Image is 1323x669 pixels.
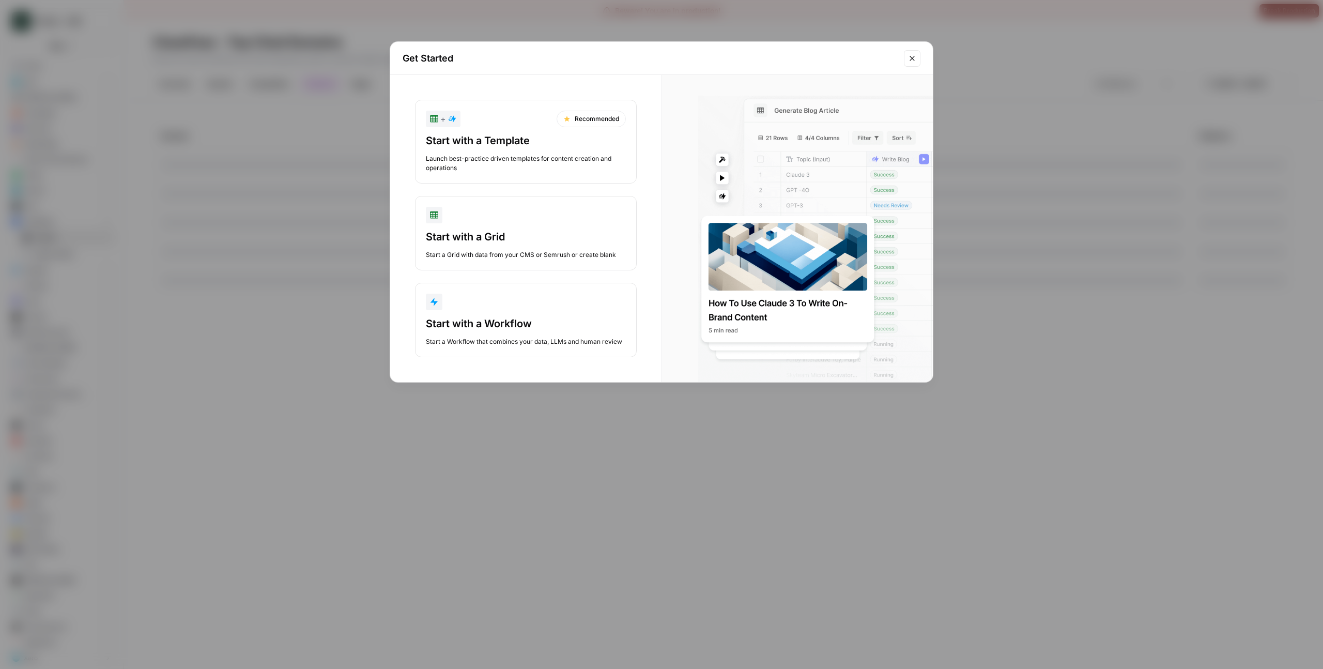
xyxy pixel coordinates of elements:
[426,154,626,173] div: Launch best-practice driven templates for content creation and operations
[557,111,626,127] div: Recommended
[426,316,626,331] div: Start with a Workflow
[426,230,626,244] div: Start with a Grid
[904,50,920,67] button: Close modal
[403,51,898,66] h2: Get Started
[415,100,637,184] button: +RecommendedStart with a TemplateLaunch best-practice driven templates for content creation and o...
[415,196,637,270] button: Start with a GridStart a Grid with data from your CMS or Semrush or create blank
[426,337,626,346] div: Start a Workflow that combines your data, LLMs and human review
[426,250,626,260] div: Start a Grid with data from your CMS or Semrush or create blank
[426,133,626,148] div: Start with a Template
[415,283,637,357] button: Start with a WorkflowStart a Workflow that combines your data, LLMs and human review
[430,113,456,125] div: +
